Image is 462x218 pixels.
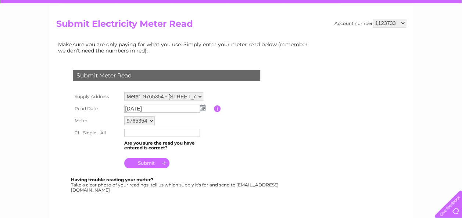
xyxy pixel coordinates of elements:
a: Contact [413,31,431,37]
div: Clear Business is a trading name of Verastar Limited (registered in [GEOGRAPHIC_DATA] No. 3667643... [58,4,405,36]
td: Make sure you are only paying for what you use. Simply enter your meter read below (remember we d... [56,40,314,55]
div: Take a clear photo of your readings, tell us which supply it's for and send to [EMAIL_ADDRESS][DO... [71,177,280,192]
img: logo.png [16,19,54,41]
a: 0333 014 3131 [323,4,374,13]
a: Telecoms [372,31,394,37]
input: Information [214,105,221,112]
a: Energy [351,31,367,37]
a: Water [333,31,347,37]
td: Are you sure the read you have entered is correct? [122,139,214,153]
th: Supply Address [71,90,122,103]
th: 01 - Single - All [71,127,122,139]
div: Account number [334,19,406,28]
div: Submit Meter Read [73,70,260,81]
a: Blog [398,31,409,37]
th: Meter [71,115,122,127]
h2: Submit Electricity Meter Read [56,19,406,33]
input: Submit [124,158,169,168]
img: ... [200,105,205,110]
a: Log out [438,31,455,37]
th: Read Date [71,103,122,115]
b: Having trouble reading your meter? [71,177,153,182]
